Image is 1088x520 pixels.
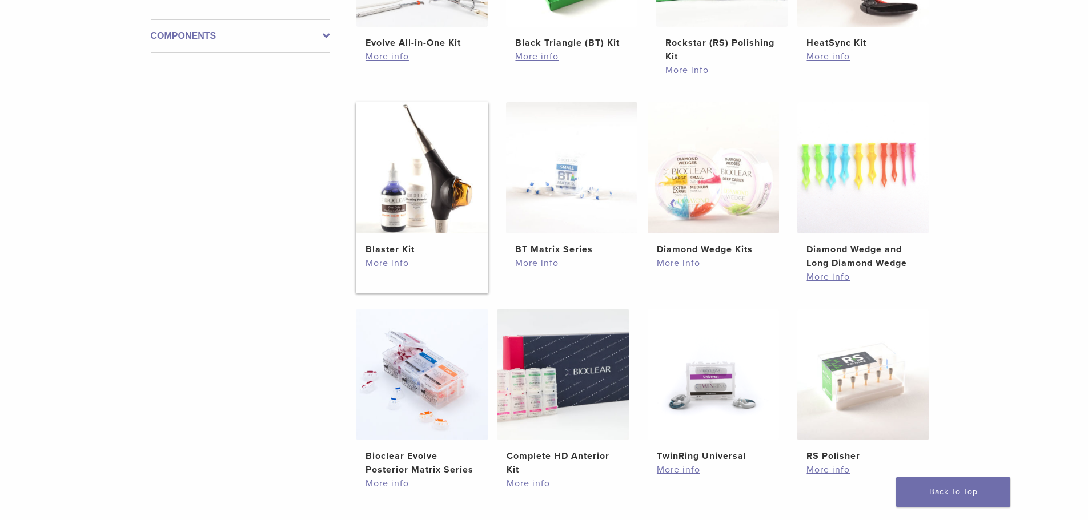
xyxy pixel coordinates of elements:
[515,243,628,256] h2: BT Matrix Series
[806,243,920,270] h2: Diamond Wedge and Long Diamond Wedge
[657,243,770,256] h2: Diamond Wedge Kits
[356,102,489,256] a: Blaster KitBlaster Kit
[806,36,920,50] h2: HeatSync Kit
[806,449,920,463] h2: RS Polisher
[797,102,929,233] img: Diamond Wedge and Long Diamond Wedge
[506,102,637,233] img: BT Matrix Series
[366,256,479,270] a: More info
[647,309,780,463] a: TwinRing UniversalTwinRing Universal
[356,309,488,440] img: Bioclear Evolve Posterior Matrix Series
[806,270,920,284] a: More info
[647,102,780,256] a: Diamond Wedge KitsDiamond Wedge Kits
[515,256,628,270] a: More info
[366,36,479,50] h2: Evolve All-in-One Kit
[806,463,920,477] a: More info
[657,449,770,463] h2: TwinRing Universal
[507,449,620,477] h2: Complete HD Anterior Kit
[151,29,330,43] label: Components
[366,243,479,256] h2: Blaster Kit
[356,309,489,477] a: Bioclear Evolve Posterior Matrix SeriesBioclear Evolve Posterior Matrix Series
[648,102,779,233] img: Diamond Wedge Kits
[366,477,479,490] a: More info
[515,50,628,63] a: More info
[797,309,929,440] img: RS Polisher
[657,256,770,270] a: More info
[665,63,778,77] a: More info
[797,102,930,270] a: Diamond Wedge and Long Diamond WedgeDiamond Wedge and Long Diamond Wedge
[497,309,629,440] img: Complete HD Anterior Kit
[806,50,920,63] a: More info
[797,309,930,463] a: RS PolisherRS Polisher
[366,449,479,477] h2: Bioclear Evolve Posterior Matrix Series
[356,102,488,233] img: Blaster Kit
[366,50,479,63] a: More info
[515,36,628,50] h2: Black Triangle (BT) Kit
[657,463,770,477] a: More info
[507,477,620,490] a: More info
[665,36,778,63] h2: Rockstar (RS) Polishing Kit
[896,477,1010,507] a: Back To Top
[497,309,630,477] a: Complete HD Anterior KitComplete HD Anterior Kit
[648,309,779,440] img: TwinRing Universal
[505,102,639,256] a: BT Matrix SeriesBT Matrix Series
